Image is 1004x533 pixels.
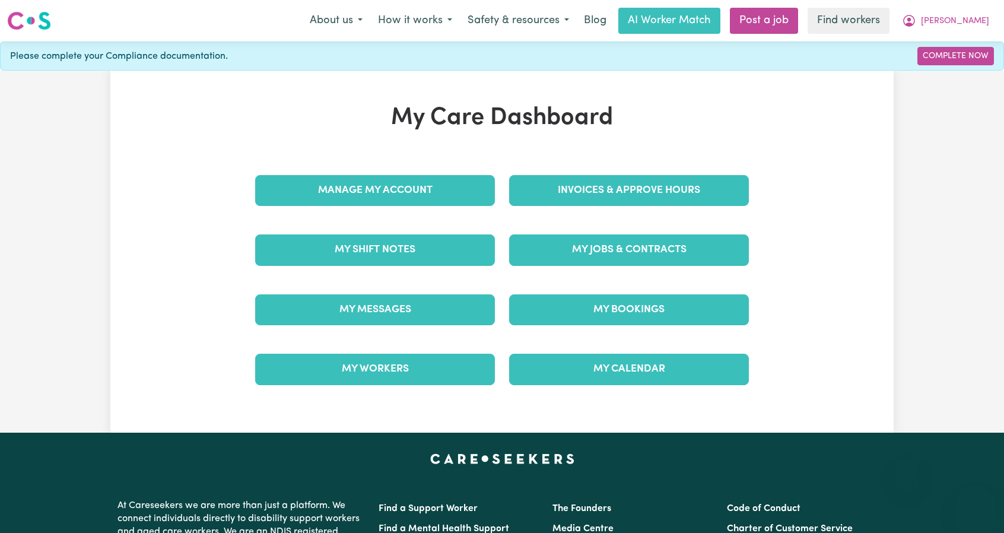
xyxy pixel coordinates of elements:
[460,8,577,33] button: Safety & resources
[509,175,749,206] a: Invoices & Approve Hours
[255,294,495,325] a: My Messages
[10,49,228,64] span: Please complete your Compliance documentation.
[255,354,495,385] a: My Workers
[552,504,611,513] a: The Founders
[577,8,614,34] a: Blog
[618,8,720,34] a: AI Worker Match
[509,354,749,385] a: My Calendar
[921,15,989,28] span: [PERSON_NAME]
[917,47,994,65] a: Complete Now
[957,486,995,524] iframe: Button to launch messaging window
[255,175,495,206] a: Manage My Account
[730,8,798,34] a: Post a job
[7,7,51,34] a: Careseekers logo
[255,234,495,265] a: My Shift Notes
[302,8,370,33] button: About us
[509,294,749,325] a: My Bookings
[7,10,51,31] img: Careseekers logo
[894,8,997,33] button: My Account
[895,457,919,481] iframe: Close message
[430,454,574,464] a: Careseekers home page
[248,104,756,132] h1: My Care Dashboard
[808,8,889,34] a: Find workers
[379,504,478,513] a: Find a Support Worker
[727,504,800,513] a: Code of Conduct
[370,8,460,33] button: How it works
[509,234,749,265] a: My Jobs & Contracts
